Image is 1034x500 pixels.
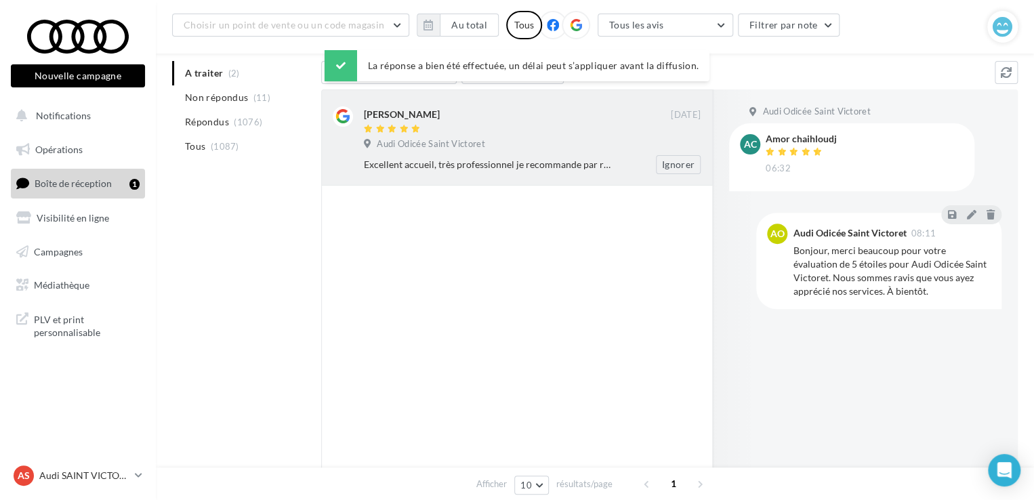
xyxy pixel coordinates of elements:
[234,117,262,127] span: (1076)
[738,14,840,37] button: Filtrer par note
[11,64,145,87] button: Nouvelle campagne
[185,115,229,129] span: Répondus
[35,144,83,155] span: Opérations
[377,138,484,150] span: Audi Odicée Saint Victoret
[185,91,248,104] span: Non répondus
[988,454,1020,486] div: Open Intercom Messenger
[172,14,409,37] button: Choisir un point de vente ou un code magasin
[184,19,384,30] span: Choisir un point de vente ou un code magasin
[11,463,145,488] a: AS Audi SAINT VICTORET
[8,238,148,266] a: Campagnes
[8,136,148,164] a: Opérations
[18,469,30,482] span: AS
[520,480,532,491] span: 10
[656,155,701,174] button: Ignorer
[8,305,148,345] a: PLV et print personnalisable
[744,138,757,151] span: Ac
[36,110,91,121] span: Notifications
[364,158,613,171] div: Excellent accueil, très professionnel je recommande par rapport à d’autres concession Audi du sec...
[39,469,129,482] p: Audi SAINT VICTORET
[506,11,542,39] div: Tous
[671,109,701,121] span: [DATE]
[325,50,709,81] div: La réponse a bien été effectuée, un délai peut s’appliquer avant la diffusion.
[476,478,507,491] span: Afficher
[34,245,83,257] span: Campagnes
[8,169,148,198] a: Boîte de réception1
[35,178,112,189] span: Boîte de réception
[556,478,613,491] span: résultats/page
[211,141,239,152] span: (1087)
[762,106,870,118] span: Audi Odicée Saint Victoret
[598,14,733,37] button: Tous les avis
[417,14,499,37] button: Au total
[34,310,140,339] span: PLV et print personnalisable
[37,212,109,224] span: Visibilité en ligne
[185,140,205,153] span: Tous
[766,134,837,144] div: Amor chaihloudj
[8,102,142,130] button: Notifications
[770,227,785,241] span: AO
[129,179,140,190] div: 1
[253,92,270,103] span: (11)
[766,163,791,175] span: 06:32
[8,271,148,299] a: Médiathèque
[321,61,457,84] button: Tous les avis
[663,473,684,495] span: 1
[440,14,499,37] button: Au total
[609,19,664,30] span: Tous les avis
[793,228,906,238] div: Audi Odicée Saint Victoret
[34,279,89,291] span: Médiathèque
[364,108,440,121] div: [PERSON_NAME]
[514,476,549,495] button: 10
[911,229,936,238] span: 08:11
[8,204,148,232] a: Visibilité en ligne
[793,244,991,298] div: Bonjour, merci beaucoup pour votre évaluation de 5 étoiles pour Audi Odicée Saint Victoret. Nous ...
